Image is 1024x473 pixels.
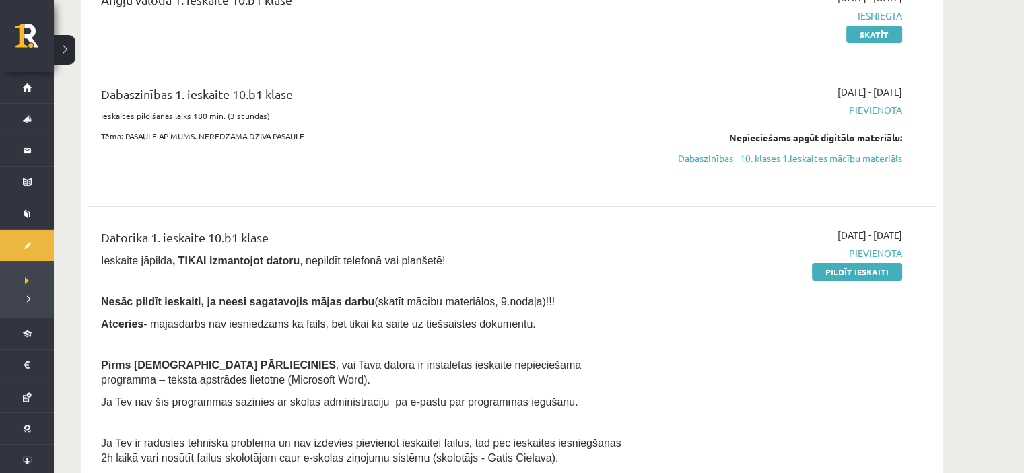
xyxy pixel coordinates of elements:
[846,26,902,43] a: Skatīt
[101,437,621,464] span: Ja Tev ir radusies tehniska problēma un nav izdevies pievienot ieskaitei failus, tad pēc ieskaite...
[101,296,374,307] span: Nesāc pildīt ieskaiti, ja neesi sagatavojis mājas darbu
[648,131,902,145] div: Nepieciešams apgūt digitālo materiālu:
[101,255,445,266] span: Ieskaite jāpilda , nepildīt telefonā vai planšetē!
[172,255,300,266] b: , TIKAI izmantojot datoru
[101,359,581,386] span: , vai Tavā datorā ir instalētas ieskaitē nepieciešamā programma – teksta apstrādes lietotne (Micr...
[15,24,54,57] a: Rīgas 1. Tālmācības vidusskola
[101,318,143,330] b: Atceries
[838,228,902,242] span: [DATE] - [DATE]
[648,9,902,23] span: Iesniegta
[101,396,578,408] span: Ja Tev nav šīs programmas sazinies ar skolas administrāciju pa e-pastu par programmas iegūšanu.
[838,85,902,99] span: [DATE] - [DATE]
[101,110,628,122] p: Ieskaites pildīšanas laiks 180 min. (3 stundas)
[648,246,902,260] span: Pievienota
[101,318,536,330] span: - mājasdarbs nav iesniedzams kā fails, bet tikai kā saite uz tiešsaistes dokumentu.
[101,228,628,253] div: Datorika 1. ieskaite 10.b1 klase
[101,85,628,110] div: Dabaszinības 1. ieskaite 10.b1 klase
[101,130,628,142] p: Tēma: PASAULE AP MUMS. NEREDZAMĀ DZĪVĀ PASAULE
[374,296,555,307] span: (skatīt mācību materiālos, 9.nodaļa)!!!
[812,263,902,281] a: Pildīt ieskaiti
[648,103,902,117] span: Pievienota
[101,359,336,371] span: Pirms [DEMOGRAPHIC_DATA] PĀRLIECINIES
[648,151,902,166] a: Dabaszinības - 10. klases 1.ieskaites mācību materiāls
